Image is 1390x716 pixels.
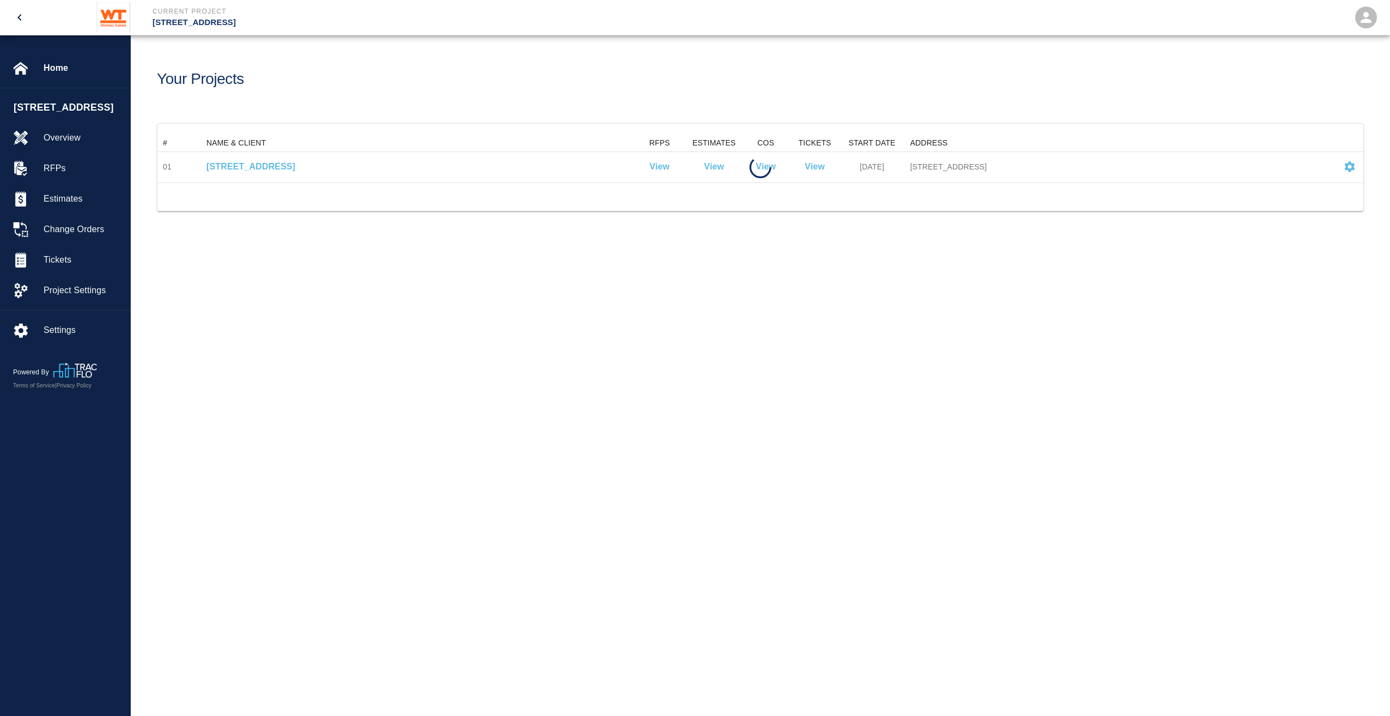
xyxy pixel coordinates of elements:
span: Estimates [44,192,121,205]
div: [DATE] [839,152,905,183]
div: [STREET_ADDRESS] [910,161,1331,172]
a: View [650,160,670,173]
a: View [756,160,776,173]
button: open drawer [7,4,33,31]
span: Overview [44,131,121,144]
button: Settings [1339,156,1361,178]
div: 01 [163,161,172,172]
a: Terms of Service [13,383,55,389]
div: TICKETS [790,134,839,151]
span: Change Orders [44,223,121,236]
span: Home [44,62,121,75]
div: NAME & CLIENT [206,134,266,151]
p: Current Project [153,7,754,16]
div: RFPS [632,134,687,151]
p: Powered By [13,367,53,377]
div: ESTIMATES [692,134,736,151]
div: ESTIMATES [687,134,741,151]
div: ADDRESS [905,134,1336,151]
p: [STREET_ADDRESS] [153,16,754,29]
span: Settings [44,324,121,337]
div: RFPS [649,134,670,151]
div: COS [758,134,775,151]
a: [STREET_ADDRESS] [206,160,627,173]
div: START DATE [839,134,905,151]
a: View [805,160,825,173]
div: # [163,134,167,151]
span: | [55,383,57,389]
span: Tickets [44,253,121,266]
img: TracFlo [53,363,97,378]
div: COS [741,134,790,151]
a: Privacy Policy [57,383,92,389]
span: Project Settings [44,284,121,297]
span: [STREET_ADDRESS] [14,100,125,115]
div: NAME & CLIENT [201,134,632,151]
a: View [704,160,724,173]
span: RFPs [44,162,121,175]
img: Whiting-Turner [96,2,131,33]
div: TICKETS [798,134,831,151]
h1: Your Projects [157,70,244,88]
div: START DATE [849,134,895,151]
div: ADDRESS [910,134,948,151]
div: # [157,134,201,151]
